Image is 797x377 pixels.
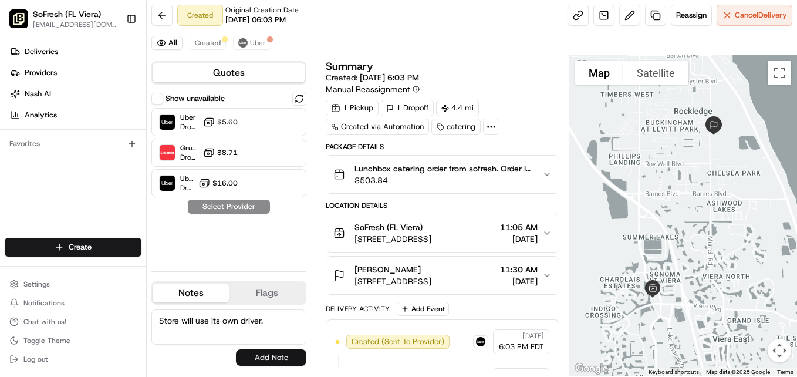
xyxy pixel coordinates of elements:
button: Lunchbox catering order from sofresh. Order ID 1117367 for [PERSON_NAME].$503.84 [326,156,559,193]
span: Providers [25,68,57,78]
span: [DATE] [500,233,538,245]
a: Created via Automation [326,119,429,135]
span: Dropoff ETA 2 days [180,183,194,193]
button: SoFresh (FL Viera) [33,8,101,20]
button: Manual Reassignment [326,83,420,95]
img: uber-new-logo.jpeg [476,337,485,346]
span: Knowledge Base [23,170,90,182]
textarea: Store will use its own driver. [151,309,306,345]
span: Uber [250,38,266,48]
a: Deliveries [5,42,146,61]
button: $8.71 [203,147,238,159]
span: Settings [23,280,50,289]
button: Add Event [397,302,449,316]
span: [DATE] [522,331,544,341]
span: Created [195,38,221,48]
span: [PERSON_NAME] [354,264,421,275]
div: Location Details [326,201,559,210]
div: 📗 [12,171,21,181]
input: Clear [31,76,194,88]
button: Map camera controls [768,339,791,362]
span: Manual Reassignment [326,83,410,95]
span: Nash AI [25,89,51,99]
button: [EMAIL_ADDRESS][DOMAIN_NAME] [33,20,117,29]
span: 11:05 AM [500,221,538,233]
button: SoFresh (FL Viera)SoFresh (FL Viera)[EMAIL_ADDRESS][DOMAIN_NAME] [5,5,121,33]
button: Chat with us! [5,314,141,330]
span: [DATE] [500,275,538,287]
label: Show unavailable [166,93,225,104]
span: 11:30 AM [500,264,538,275]
span: Uber LOF [180,174,194,183]
button: Show satellite imagery [623,61,688,85]
a: Terms [777,369,793,375]
span: [DATE] 6:03 PM [360,72,419,83]
span: 6:03 PM EDT [499,342,544,352]
span: Notifications [23,298,65,308]
span: Log out [23,355,48,364]
button: Show street map [575,61,623,85]
a: Providers [5,63,146,82]
button: Start new chat [200,116,214,130]
div: Favorites [5,134,141,153]
button: Create [5,238,141,257]
span: [STREET_ADDRESS] [354,275,431,287]
img: 1736555255976-a54dd68f-1ca7-489b-9aae-adbdc363a1c4 [12,112,33,133]
span: Deliveries [25,46,58,57]
button: Keyboard shortcuts [649,368,699,376]
span: Chat with us! [23,317,66,326]
span: Uber [180,113,198,122]
a: Analytics [5,106,146,124]
span: API Documentation [111,170,188,182]
a: 📗Knowledge Base [7,166,94,187]
button: Add Note [236,349,306,366]
div: 4.4 mi [436,100,479,116]
span: Pylon [117,199,142,208]
a: 💻API Documentation [94,166,193,187]
img: Nash [12,12,35,35]
a: Open this area in Google Maps (opens a new window) [572,361,611,376]
span: Original Creation Date [225,5,299,15]
span: Created: [326,72,419,83]
div: 1 Dropoff [381,100,434,116]
img: Google [572,361,611,376]
div: catering [431,119,481,135]
button: [PERSON_NAME][STREET_ADDRESS]11:30 AM[DATE] [326,257,559,294]
p: Welcome 👋 [12,47,214,66]
button: Toggle fullscreen view [768,61,791,85]
span: $16.00 [212,179,238,188]
button: Toggle Theme [5,332,141,349]
button: Notifications [5,295,141,311]
button: Flags [229,284,305,302]
button: Created [190,36,226,50]
span: Create [69,242,92,253]
div: 💻 [99,171,109,181]
span: Cancel Delivery [735,10,787,21]
img: Grubhub [160,145,175,160]
button: $16.00 [198,177,238,189]
span: $8.71 [217,148,238,157]
button: Log out [5,351,141,368]
button: CancelDelivery [717,5,792,26]
button: Notes [153,284,229,302]
button: Reassign [671,5,712,26]
span: [DATE] 06:03 PM [225,15,286,25]
span: Toggle Theme [23,336,70,345]
span: SoFresh (FL Viera) [354,221,423,233]
h3: Summary [326,61,373,72]
button: Uber [233,36,271,50]
span: Grubhub [180,143,198,153]
span: Lunchbox catering order from sofresh. Order ID 1117367 for [PERSON_NAME]. [354,163,533,174]
button: Settings [5,276,141,292]
span: Map data ©2025 Google [706,369,770,375]
span: $5.60 [217,117,238,127]
a: Nash AI [5,85,146,103]
span: Dropoff ETA 2 days [180,153,198,162]
div: Delivery Activity [326,304,390,314]
span: Reassign [676,10,707,21]
button: Quotes [153,63,305,82]
button: $5.60 [203,116,238,128]
button: All [151,36,183,50]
